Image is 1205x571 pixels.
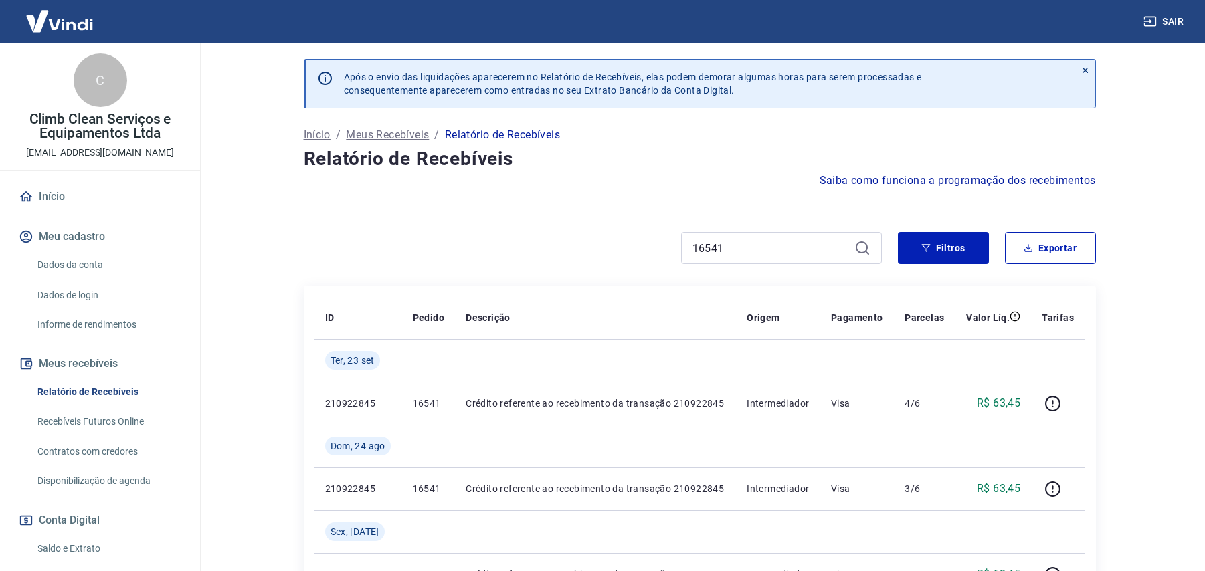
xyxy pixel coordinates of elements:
[74,53,127,107] div: C
[747,482,810,495] p: Intermediador
[331,439,385,453] span: Dom, 24 ago
[16,1,103,41] img: Vindi
[32,378,184,406] a: Relatório de Recebíveis
[1042,311,1074,324] p: Tarifas
[32,535,184,562] a: Saldo e Extrato
[905,311,944,324] p: Parcelas
[1005,232,1096,264] button: Exportar
[16,182,184,211] a: Início
[831,396,883,410] p: Visa
[747,396,810,410] p: Intermediador
[325,482,391,495] p: 210922845
[32,408,184,435] a: Recebíveis Futuros Online
[747,311,779,324] p: Origem
[32,467,184,495] a: Disponibilização de agenda
[413,396,445,410] p: 16541
[331,354,375,367] span: Ter, 23 set
[905,396,945,410] p: 4/6
[32,311,184,338] a: Informe de rendimentos
[16,349,184,378] button: Meus recebíveis
[331,525,379,538] span: Sex, [DATE]
[16,505,184,535] button: Conta Digital
[434,127,439,143] p: /
[1141,9,1189,34] button: Sair
[32,438,184,465] a: Contratos com credores
[32,251,184,279] a: Dados da conta
[336,127,341,143] p: /
[325,311,335,324] p: ID
[413,482,445,495] p: 16541
[11,112,189,140] p: Climb Clean Serviços e Equipamentos Ltda
[966,311,1010,324] p: Valor Líq.
[344,70,922,97] p: Após o envio das liquidações aparecerem no Relatório de Recebíveis, elas podem demorar algumas ho...
[466,311,511,324] p: Descrição
[445,127,560,143] p: Relatório de Recebíveis
[466,482,725,495] p: Crédito referente ao recebimento da transação 210922845
[831,482,883,495] p: Visa
[905,482,945,495] p: 3/6
[26,146,174,160] p: [EMAIL_ADDRESS][DOMAIN_NAME]
[692,238,849,258] input: Busque pelo número do pedido
[466,396,725,410] p: Crédito referente ao recebimento da transação 210922845
[325,396,391,410] p: 210922845
[898,232,989,264] button: Filtros
[32,281,184,309] a: Dados de login
[831,311,883,324] p: Pagamento
[413,311,444,324] p: Pedido
[977,481,1020,497] p: R$ 63,45
[977,395,1020,411] p: R$ 63,45
[346,127,429,143] a: Meus Recebíveis
[820,173,1096,189] a: Saiba como funciona a programação dos recebimentos
[304,127,331,143] a: Início
[16,222,184,251] button: Meu cadastro
[304,146,1096,173] h4: Relatório de Recebíveis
